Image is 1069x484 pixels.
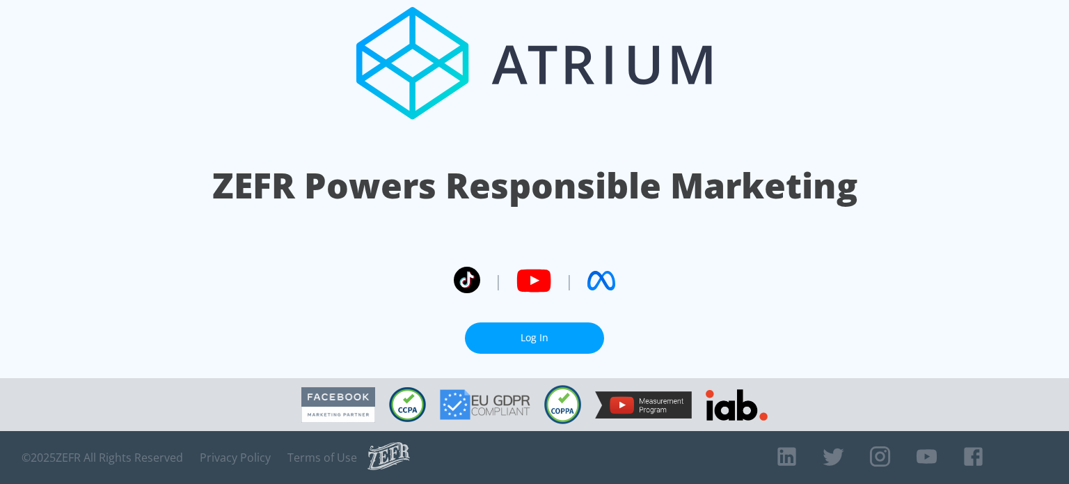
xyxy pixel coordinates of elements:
[595,391,692,419] img: YouTube Measurement Program
[22,451,183,465] span: © 2025 ZEFR All Rights Reserved
[212,162,857,210] h1: ZEFR Powers Responsible Marketing
[494,270,502,291] span: |
[389,387,426,422] img: CCPA Compliant
[565,270,573,291] span: |
[706,389,768,421] img: IAB
[200,451,271,465] a: Privacy Policy
[287,451,357,465] a: Terms of Use
[465,322,604,354] a: Log In
[301,387,375,423] img: Facebook Marketing Partner
[544,385,581,424] img: COPPA Compliant
[440,389,530,420] img: GDPR Compliant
